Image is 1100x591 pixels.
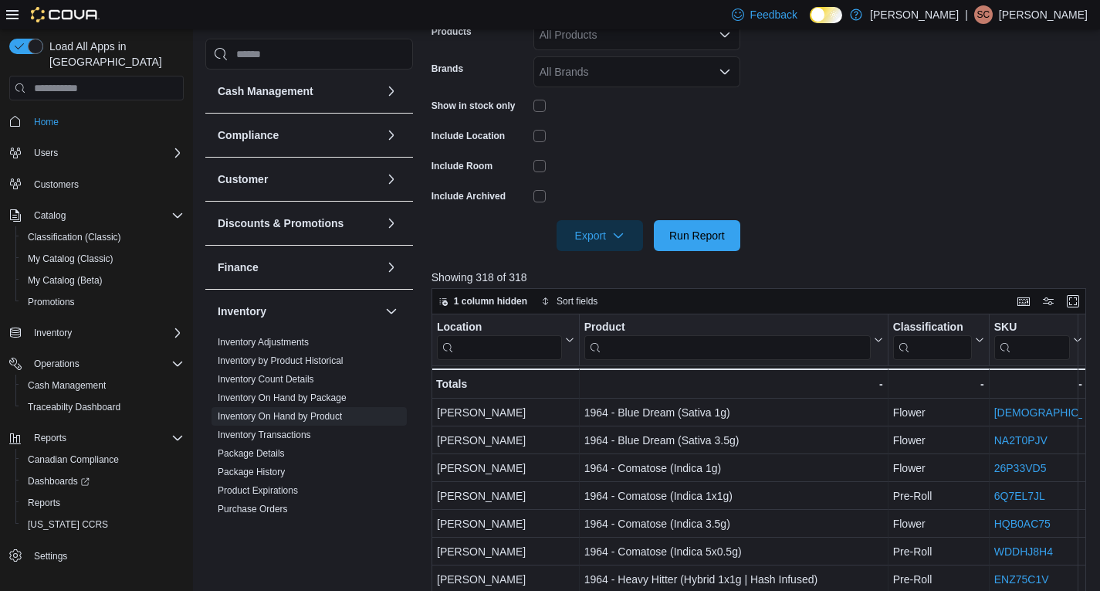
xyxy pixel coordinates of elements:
a: Customers [28,175,85,194]
span: Customers [34,178,79,191]
h3: Discounts & Promotions [218,216,344,231]
span: Settings [28,546,184,566]
a: Inventory Adjustments [218,337,309,348]
button: Settings [3,545,190,567]
a: Cash Management [22,376,112,395]
span: Customers [28,175,184,194]
span: Washington CCRS [22,515,184,534]
h3: Finance [218,260,259,275]
input: Dark Mode [810,7,842,23]
span: Dashboards [28,475,90,487]
a: My Catalog (Beta) [22,271,109,290]
a: Inventory On Hand by Product [218,411,342,422]
button: Enter fullscreen [1064,292,1082,311]
a: NA2T0PJV [993,434,1047,447]
a: Dashboards [15,470,190,492]
button: Finance [218,260,379,275]
button: Catalog [28,206,72,225]
button: Export [557,220,643,251]
button: Inventory [3,322,190,344]
span: Canadian Compliance [28,453,119,466]
span: Catalog [34,209,66,222]
button: Inventory [28,324,78,342]
button: Customer [218,172,379,187]
button: Inventory [382,302,401,321]
div: 1964 - Blue Dream (Sativa 1g) [584,403,882,422]
div: - [993,375,1081,393]
span: Inventory Adjustments [218,336,309,348]
span: My Catalog (Beta) [22,271,184,290]
div: Pre-Roll [892,542,983,561]
div: Sheldon Creightney [974,5,993,24]
button: Operations [28,355,86,373]
div: Classification [892,321,971,360]
div: Product [584,321,870,335]
h3: Cash Management [218,83,313,99]
button: Inventory [218,304,379,319]
span: Load All Apps in [GEOGRAPHIC_DATA] [43,39,184,70]
span: Dashboards [22,472,184,491]
button: Cash Management [15,375,190,396]
label: Brands [432,63,463,75]
a: ENZ75C1V [993,573,1048,586]
div: [PERSON_NAME] [437,487,574,505]
label: Products [432,25,472,38]
div: - [584,375,882,393]
button: Sort fields [535,292,604,311]
span: Users [34,147,58,159]
a: Reports [22,494,66,512]
a: Inventory Transactions [218,430,311,440]
label: Include Location [432,130,505,142]
a: WDDHJ8H4 [993,545,1052,558]
button: Cash Management [218,83,379,99]
div: Flower [892,515,983,533]
div: 1964 - Comatose (Indica 3.5g) [584,515,882,533]
span: Export [566,220,634,251]
div: Location [437,321,562,335]
span: [US_STATE] CCRS [28,518,108,531]
button: Canadian Compliance [15,449,190,470]
a: Package Details [218,448,285,459]
span: Reports [22,494,184,512]
span: Home [28,111,184,131]
div: Classification [892,321,971,335]
h3: Inventory [218,304,266,319]
a: Purchase Orders [218,504,288,515]
span: Reports [34,432,66,444]
p: | [965,5,968,24]
div: 1964 - Comatose (Indica 1x1g) [584,487,882,505]
button: Cash Management [382,82,401,100]
span: Cash Management [28,379,106,392]
span: Reports [28,429,184,447]
a: 26P33VD5 [993,462,1046,474]
span: Operations [28,355,184,373]
span: Feedback [750,7,797,22]
button: Open list of options [719,29,731,41]
span: 1 column hidden [454,295,527,307]
span: Settings [34,550,67,562]
a: Traceabilty Dashboard [22,398,127,416]
button: Reports [28,429,73,447]
span: Sort fields [557,295,597,307]
span: My Catalog (Classic) [22,250,184,268]
div: [PERSON_NAME] [437,431,574,450]
span: Dark Mode [810,23,811,24]
span: Inventory Count Details [218,373,314,386]
h3: Compliance [218,127,279,143]
div: [PERSON_NAME] [437,542,574,561]
span: Classification (Classic) [22,228,184,246]
button: Product [584,321,882,360]
span: Traceabilty Dashboard [28,401,120,413]
div: Flower [892,403,983,422]
a: Classification (Classic) [22,228,127,246]
div: [PERSON_NAME] [437,515,574,533]
div: Pre-Roll [892,570,983,589]
button: Customers [3,173,190,195]
div: Flower [892,431,983,450]
p: [PERSON_NAME] [870,5,959,24]
span: Promotions [28,296,75,308]
span: Inventory by Product Historical [218,355,344,367]
button: Users [28,144,64,162]
span: SC [977,5,990,24]
span: Purchase Orders [218,503,288,515]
